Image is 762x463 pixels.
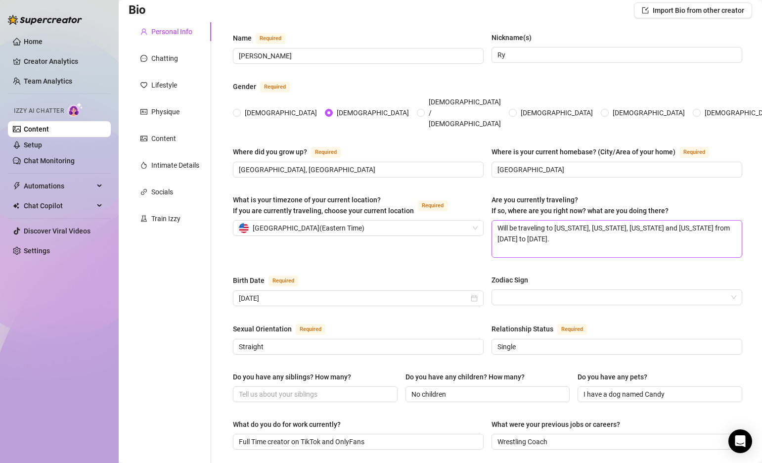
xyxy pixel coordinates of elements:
[497,49,734,60] input: Nickname(s)
[24,247,50,255] a: Settings
[492,146,720,158] label: Where is your current homebase? (City/Area of your home)
[311,147,341,158] span: Required
[583,389,734,400] input: Do you have any pets?
[68,102,83,117] img: AI Chatter
[405,371,525,382] div: Do you have any children? How many?
[492,221,742,257] textarea: Will be traveling to [US_STATE], [US_STATE], [US_STATE] and [US_STATE] from [DATE] to [DATE].
[233,275,265,286] div: Birth Date
[233,323,336,335] label: Sexual Orientation
[233,33,252,44] div: Name
[151,160,199,171] div: Intimate Details
[492,419,620,430] div: What were your previous jobs or careers?
[233,275,309,286] label: Birth Date
[405,371,532,382] label: Do you have any children? How many?
[8,15,82,25] img: logo-BBDzfeDw.svg
[411,389,562,400] input: Do you have any children? How many?
[24,38,43,46] a: Home
[233,324,292,334] div: Sexual Orientation
[239,436,476,447] input: What do you do for work currently?
[13,202,19,209] img: Chat Copilot
[24,198,94,214] span: Chat Copilot
[492,324,553,334] div: Relationship Status
[24,227,90,235] a: Discover Viral Videos
[233,81,256,92] div: Gender
[260,82,290,93] span: Required
[140,215,147,222] span: experiment
[24,141,42,149] a: Setup
[151,186,173,197] div: Socials
[492,275,535,285] label: Zodiac Sign
[233,371,351,382] div: Do you have any siblings? How many?
[151,80,177,91] div: Lifestyle
[140,55,147,62] span: message
[233,371,358,382] label: Do you have any siblings? How many?
[24,77,72,85] a: Team Analytics
[239,223,249,233] img: us
[233,419,341,430] div: What do you do for work currently?
[140,108,147,115] span: idcard
[14,106,64,116] span: Izzy AI Chatter
[333,107,413,118] span: [DEMOGRAPHIC_DATA]
[239,164,476,175] input: Where did you grow up?
[129,2,146,18] h3: Bio
[24,53,103,69] a: Creator Analytics
[425,96,505,129] span: [DEMOGRAPHIC_DATA] / [DEMOGRAPHIC_DATA]
[497,164,734,175] input: Where is your current homebase? (City/Area of your home)
[233,32,296,44] label: Name
[492,419,627,430] label: What were your previous jobs or careers?
[151,106,179,117] div: Physique
[578,371,647,382] div: Do you have any pets?
[239,293,469,304] input: Birth Date
[256,33,285,44] span: Required
[492,275,528,285] div: Zodiac Sign
[233,81,301,93] label: Gender
[233,146,352,158] label: Where did you grow up?
[24,125,49,133] a: Content
[233,419,348,430] label: What do you do for work currently?
[296,324,325,335] span: Required
[497,436,734,447] input: What were your previous jobs or careers?
[140,162,147,169] span: fire
[239,50,476,61] input: Name
[253,221,364,235] span: [GEOGRAPHIC_DATA] ( Eastern Time )
[24,178,94,194] span: Automations
[728,429,752,453] div: Open Intercom Messenger
[418,200,448,211] span: Required
[140,135,147,142] span: picture
[653,6,744,14] span: Import Bio from other creator
[578,371,654,382] label: Do you have any pets?
[239,341,476,352] input: Sexual Orientation
[140,82,147,89] span: heart
[233,196,414,215] span: What is your timezone of your current location? If you are currently traveling, choose your curre...
[269,276,298,286] span: Required
[151,213,180,224] div: Train Izzy
[24,157,75,165] a: Chat Monitoring
[492,32,532,43] div: Nickname(s)
[517,107,597,118] span: [DEMOGRAPHIC_DATA]
[13,182,21,190] span: thunderbolt
[557,324,587,335] span: Required
[634,2,752,18] button: Import Bio from other creator
[241,107,321,118] span: [DEMOGRAPHIC_DATA]
[239,389,390,400] input: Do you have any siblings? How many?
[233,146,307,157] div: Where did you grow up?
[642,7,649,14] span: import
[497,341,734,352] input: Relationship Status
[609,107,689,118] span: [DEMOGRAPHIC_DATA]
[140,188,147,195] span: link
[679,147,709,158] span: Required
[492,32,538,43] label: Nickname(s)
[151,133,176,144] div: Content
[151,53,178,64] div: Chatting
[140,28,147,35] span: user
[492,146,675,157] div: Where is your current homebase? (City/Area of your home)
[492,323,598,335] label: Relationship Status
[492,196,669,215] span: Are you currently traveling? If so, where are you right now? what are you doing there?
[151,26,192,37] div: Personal Info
